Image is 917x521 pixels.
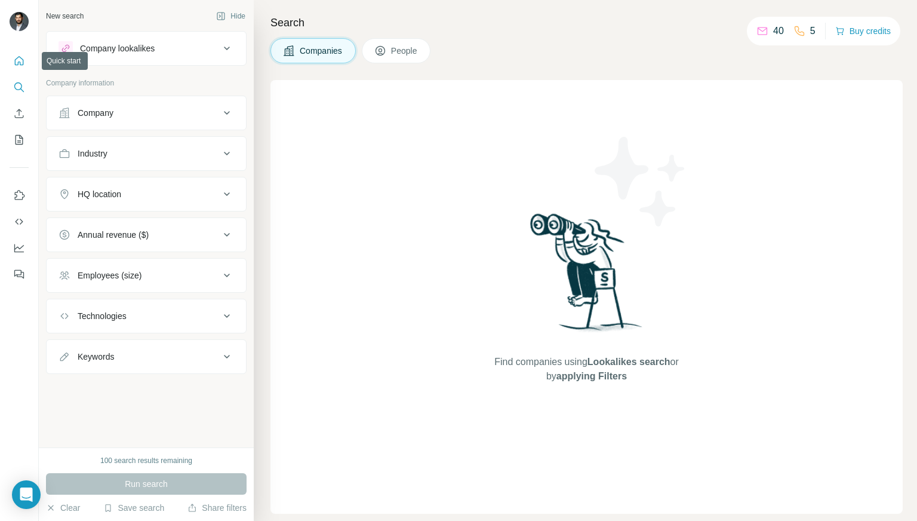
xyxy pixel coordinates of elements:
div: Industry [78,148,107,160]
div: Technologies [78,310,127,322]
button: Share filters [187,502,247,514]
img: Avatar [10,12,29,31]
div: New search [46,11,84,22]
button: Use Surfe on LinkedIn [10,185,29,206]
span: Companies [300,45,343,57]
button: Keywords [47,342,246,371]
button: Search [10,76,29,98]
span: Find companies using or by [491,355,682,384]
button: Industry [47,139,246,168]
img: Surfe Illustration - Woman searching with binoculars [525,210,649,344]
div: 100 search results remaining [100,455,192,466]
button: Dashboard [10,237,29,259]
button: Clear [46,502,80,514]
button: Enrich CSV [10,103,29,124]
div: Annual revenue ($) [78,229,149,241]
span: People [391,45,419,57]
div: Company lookalikes [80,42,155,54]
button: Save search [103,502,164,514]
button: Company lookalikes [47,34,246,63]
p: 5 [810,24,816,38]
button: My lists [10,129,29,151]
div: Keywords [78,351,114,363]
span: applying Filters [556,371,627,381]
span: Lookalikes search [587,357,670,367]
button: Quick start [10,50,29,72]
button: HQ location [47,180,246,209]
img: Surfe Illustration - Stars [587,128,694,235]
h4: Search [270,14,903,31]
div: HQ location [78,188,121,200]
button: Feedback [10,263,29,285]
button: Employees (size) [47,261,246,290]
button: Company [47,99,246,127]
p: 40 [773,24,784,38]
div: Company [78,107,113,119]
button: Use Surfe API [10,211,29,232]
div: Employees (size) [78,269,141,281]
button: Technologies [47,302,246,330]
button: Annual revenue ($) [47,220,246,249]
div: Open Intercom Messenger [12,480,41,509]
button: Hide [208,7,254,25]
button: Buy credits [835,23,891,39]
p: Company information [46,78,247,88]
